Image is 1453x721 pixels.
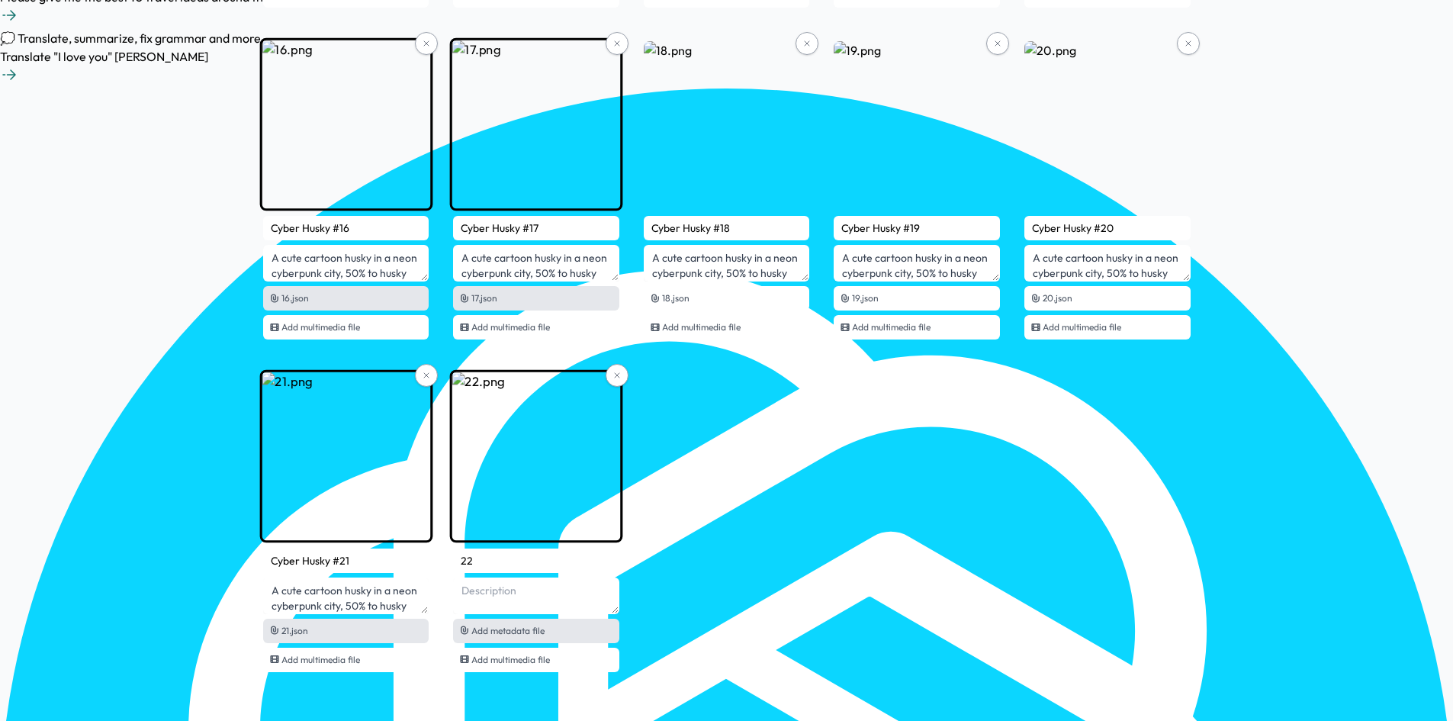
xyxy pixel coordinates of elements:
img: 16.png [259,37,432,210]
img: 19.png [834,41,1000,208]
img: 22.png [450,370,622,542]
input: Name (18) [644,216,810,240]
img: 18.png [644,41,810,208]
img: 21.png [259,370,432,542]
span: 20.json [1043,292,1072,304]
img: 20.png [1024,41,1191,208]
span: Add multimedia file [281,321,360,333]
input: Name (21) [263,549,429,573]
span: 18.json [662,292,690,304]
input: Name (17) [453,216,619,240]
span: Add multimedia file [1043,321,1121,333]
span: Add multimedia file [471,654,550,665]
input: Name (22) [453,549,619,573]
span: Add multimedia file [852,321,931,333]
span: 21.json [281,625,308,636]
span: Add metadata file [471,625,545,636]
span: 16.json [281,292,309,304]
input: Name (20) [1024,216,1191,240]
input: Name (19) [834,216,1000,240]
span: Add multimedia file [281,654,360,665]
span: 17.json [471,292,497,304]
img: 17.png [450,37,622,210]
input: Name (16) [263,216,429,240]
span: 19.json [852,292,879,304]
span: Add multimedia file [662,321,741,333]
span: Add multimedia file [471,321,550,333]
